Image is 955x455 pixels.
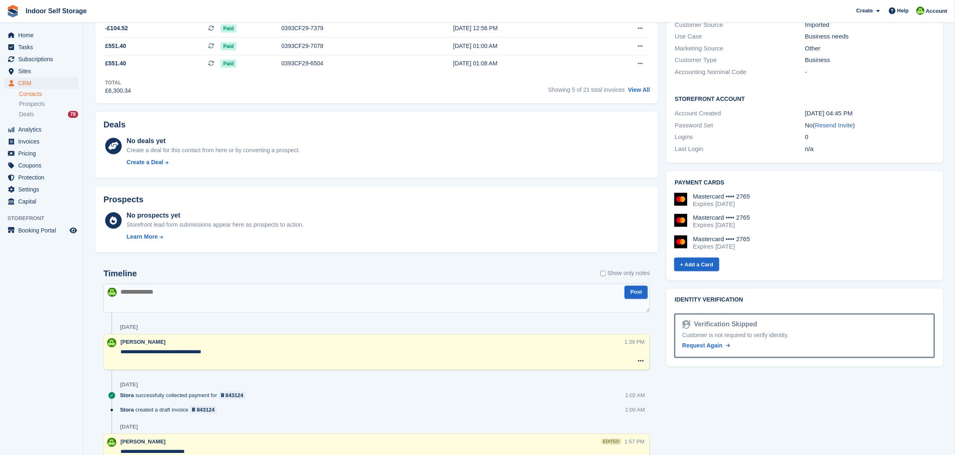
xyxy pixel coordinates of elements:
div: No [805,121,936,130]
a: Deals 78 [19,110,78,119]
div: 0 [805,132,936,142]
div: Create a deal for this contact from here or by converting a prospect. [127,146,300,155]
div: 0393CF29-6504 [281,59,420,68]
span: Paid [221,42,236,50]
h2: Timeline [103,269,137,279]
span: ( ) [813,122,855,129]
div: Last Login [675,144,805,154]
span: Subscriptions [18,53,68,65]
img: stora-icon-8386f47178a22dfd0bd8f6a31ec36ba5ce8667c1dd55bd0f319d3a0aa187defe.svg [7,5,19,17]
h2: Prospects [103,195,144,204]
div: Customer Source [675,20,805,30]
a: 843124 [219,392,246,400]
span: Analytics [18,124,68,135]
a: menu [4,196,78,207]
span: Help [897,7,909,15]
a: Indoor Self Storage [22,4,90,18]
span: Protection [18,172,68,183]
div: 1:02 AM [625,392,645,400]
div: created a draft invoice [120,406,221,414]
div: [DATE] [120,382,138,388]
span: Coupons [18,160,68,171]
span: Stora [120,406,134,414]
span: Pricing [18,148,68,159]
a: menu [4,160,78,171]
a: menu [4,184,78,195]
span: Request Again [682,342,723,349]
span: Booking Portal [18,225,68,236]
span: CRM [18,77,68,89]
span: Showing 5 of 21 total invoices [548,86,625,93]
span: Paid [221,60,236,68]
div: successfully collected payment for [120,392,250,400]
span: Settings [18,184,68,195]
span: Invoices [18,136,68,147]
button: Post [625,286,648,299]
div: Learn More [127,232,158,241]
img: Mastercard Logo [674,235,688,249]
span: Create [856,7,873,15]
div: [DATE] [120,424,138,431]
div: Expires [DATE] [693,200,750,208]
div: Business [805,55,936,65]
span: Prospects [19,100,45,108]
span: [PERSON_NAME] [120,439,166,445]
label: Show only notes [601,269,650,278]
div: Account Created [675,109,805,118]
img: Helen Wilson [917,7,925,15]
div: n/a [805,144,936,154]
div: Business needs [805,32,936,41]
img: Mastercard Logo [674,193,688,206]
div: Imported [805,20,936,30]
a: menu [4,172,78,183]
div: 1:39 PM [625,338,645,346]
div: No prospects yet [127,211,304,220]
div: 0393CF29-7379 [281,24,420,33]
span: £551.40 [105,42,126,50]
img: Mastercard Logo [674,214,688,227]
a: Create a Deal [127,158,300,167]
img: Identity Verification Ready [682,320,690,329]
a: 843124 [190,406,217,414]
span: Capital [18,196,68,207]
div: 843124 [226,392,243,400]
a: menu [4,225,78,236]
span: Home [18,29,68,41]
div: 843124 [197,406,214,414]
div: [DATE] 12:56 PM [453,24,595,33]
div: Expires [DATE] [693,243,750,250]
div: [DATE] 01:08 AM [453,59,595,68]
span: Tasks [18,41,68,53]
div: 1:00 AM [625,406,645,414]
span: [PERSON_NAME] [120,339,166,345]
div: Use Case [675,32,805,41]
span: Deals [19,110,34,118]
a: menu [4,53,78,65]
a: menu [4,124,78,135]
div: Password Set [675,121,805,130]
a: Contacts [19,90,78,98]
div: Accounting Nominal Code [675,67,805,77]
div: £6,300.34 [105,86,131,95]
span: Sites [18,65,68,77]
div: Marketing Source [675,44,805,53]
a: menu [4,136,78,147]
div: Total [105,79,131,86]
div: Storefront lead form submissions appear here as prospects to action. [127,220,304,229]
div: Expires [DATE] [693,221,750,229]
a: View All [628,86,650,93]
a: menu [4,41,78,53]
a: Prospects [19,100,78,108]
span: Account [926,7,948,15]
h2: Storefront Account [675,94,935,103]
span: Paid [221,24,236,33]
a: Learn More [127,232,304,241]
img: Helen Wilson [108,288,117,297]
a: menu [4,148,78,159]
div: Logins [675,132,805,142]
div: Create a Deal [127,158,164,167]
div: 0393CF29-7078 [281,42,420,50]
a: Resend Invite [815,122,853,129]
div: - [805,67,936,77]
div: [DATE] [120,324,138,331]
